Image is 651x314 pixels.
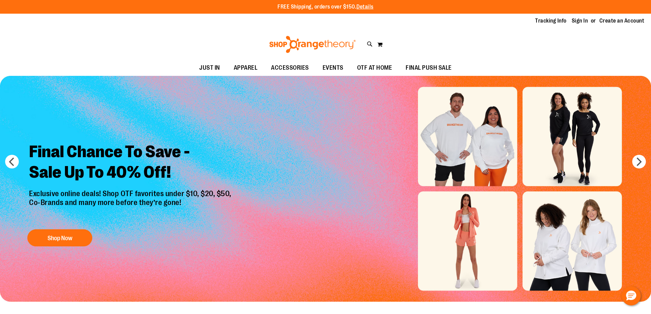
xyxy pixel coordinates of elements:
span: OTF AT HOME [357,60,392,76]
a: EVENTS [316,60,350,76]
a: Final Chance To Save -Sale Up To 40% Off! Exclusive online deals! Shop OTF favorites under $10, $... [24,136,238,250]
span: JUST IN [199,60,220,76]
p: Exclusive online deals! Shop OTF favorites under $10, $20, $50, Co-Brands and many more before th... [24,189,238,223]
button: next [632,155,646,168]
a: Details [356,4,374,10]
a: JUST IN [192,60,227,76]
p: FREE Shipping, orders over $150. [277,3,374,11]
a: APPAREL [227,60,265,76]
span: ACCESSORIES [271,60,309,76]
a: FINAL PUSH SALE [399,60,459,76]
button: Hello, have a question? Let’s chat. [622,286,641,305]
a: Create an Account [599,17,645,25]
a: Sign In [572,17,588,25]
button: Shop Now [27,229,92,246]
span: FINAL PUSH SALE [406,60,452,76]
a: Tracking Info [535,17,567,25]
a: OTF AT HOME [350,60,399,76]
img: Shop Orangetheory [268,36,357,53]
button: prev [5,155,19,168]
h2: Final Chance To Save - Sale Up To 40% Off! [24,136,238,189]
a: ACCESSORIES [264,60,316,76]
span: EVENTS [323,60,343,76]
span: APPAREL [234,60,258,76]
